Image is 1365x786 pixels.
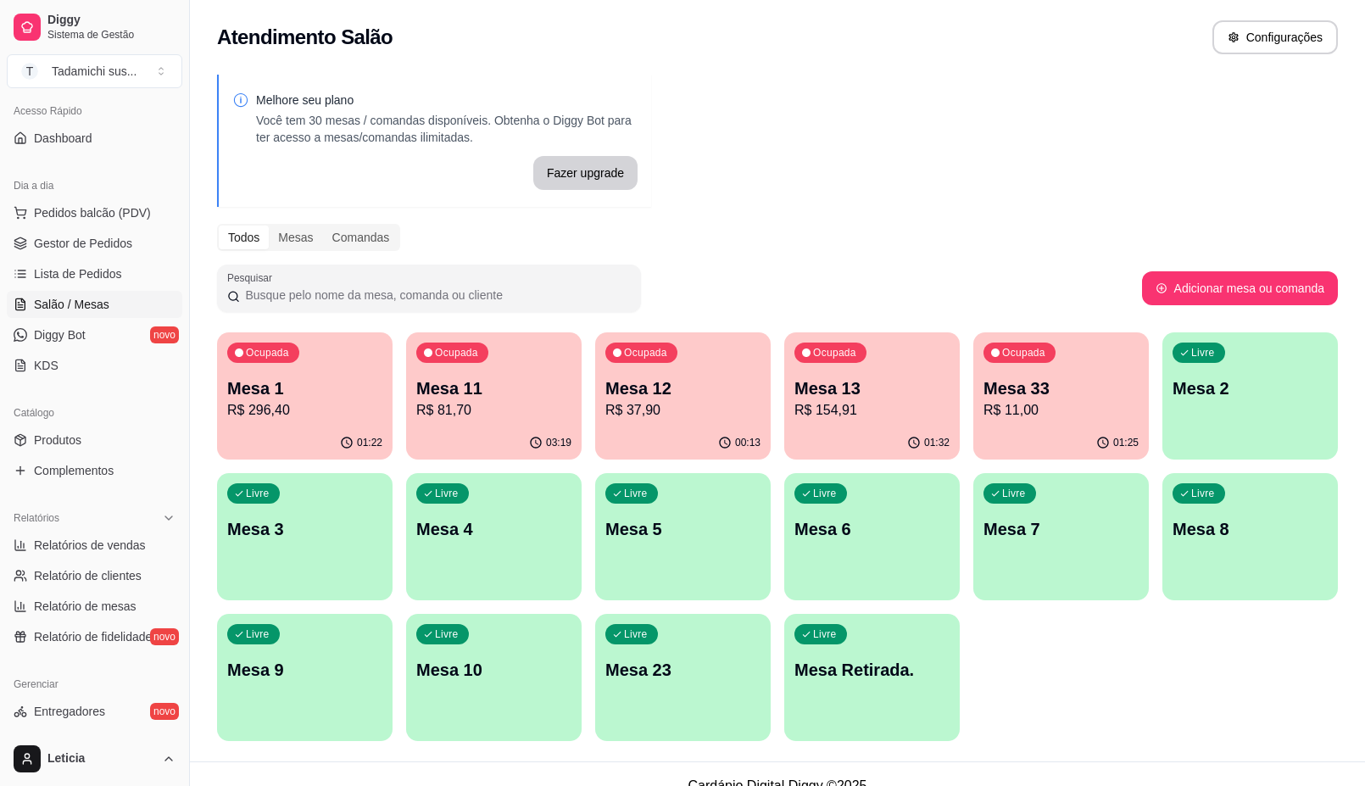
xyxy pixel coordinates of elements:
span: Salão / Mesas [34,296,109,313]
p: Você tem 30 mesas / comandas disponíveis. Obtenha o Diggy Bot para ter acesso a mesas/comandas il... [256,112,638,146]
p: Livre [246,487,270,500]
div: Mesas [269,226,322,249]
p: Livre [1191,487,1215,500]
a: Nota Fiscal (NFC-e) [7,728,182,755]
p: Livre [813,487,837,500]
div: Gerenciar [7,671,182,698]
span: Pedidos balcão (PDV) [34,204,151,221]
button: LivreMesa 8 [1162,473,1338,600]
span: Diggy Bot [34,326,86,343]
button: OcupadaMesa 1R$ 296,4001:22 [217,332,393,460]
p: Ocupada [813,346,856,360]
button: Leticia [7,739,182,779]
span: Relatório de mesas [34,598,136,615]
p: Mesa 13 [794,376,950,400]
p: Mesa 3 [227,517,382,541]
button: LivreMesa 3 [217,473,393,600]
a: KDS [7,352,182,379]
button: Fazer upgrade [533,156,638,190]
p: Ocupada [624,346,667,360]
div: Acesso Rápido [7,98,182,125]
span: Relatório de clientes [34,567,142,584]
p: Mesa Retirada. [794,658,950,682]
button: LivreMesa 23 [595,614,771,741]
span: Complementos [34,462,114,479]
div: Comandas [323,226,399,249]
div: Catálogo [7,399,182,426]
span: KDS [34,357,58,374]
a: DiggySistema de Gestão [7,7,182,47]
a: Entregadoresnovo [7,698,182,725]
p: Mesa 8 [1173,517,1328,541]
span: Lista de Pedidos [34,265,122,282]
p: Mesa 11 [416,376,571,400]
p: R$ 296,40 [227,400,382,421]
p: Ocupada [435,346,478,360]
div: Tadamichi sus ... [52,63,136,80]
p: Mesa 33 [983,376,1139,400]
p: Livre [813,627,837,641]
p: R$ 11,00 [983,400,1139,421]
span: Relatório de fidelidade [34,628,152,645]
a: Relatórios de vendas [7,532,182,559]
span: Entregadores [34,703,105,720]
button: LivreMesa 10 [406,614,582,741]
p: 01:32 [924,436,950,449]
p: Mesa 9 [227,658,382,682]
button: LivreMesa Retirada. [784,614,960,741]
span: Dashboard [34,130,92,147]
a: Produtos [7,426,182,454]
p: 03:19 [546,436,571,449]
button: LivreMesa 2 [1162,332,1338,460]
button: LivreMesa 7 [973,473,1149,600]
p: Mesa 10 [416,658,571,682]
p: Livre [435,627,459,641]
a: Gestor de Pedidos [7,230,182,257]
p: Livre [624,627,648,641]
button: LivreMesa 4 [406,473,582,600]
button: Adicionar mesa ou comanda [1142,271,1338,305]
button: Configurações [1212,20,1338,54]
p: Livre [1002,487,1026,500]
p: Mesa 5 [605,517,760,541]
p: 00:13 [735,436,760,449]
span: Diggy [47,13,175,28]
a: Diggy Botnovo [7,321,182,348]
a: Dashboard [7,125,182,152]
p: Ocupada [1002,346,1045,360]
button: OcupadaMesa 12R$ 37,9000:13 [595,332,771,460]
a: Relatório de fidelidadenovo [7,623,182,650]
div: Dia a dia [7,172,182,199]
p: R$ 81,70 [416,400,571,421]
input: Pesquisar [240,287,631,304]
p: Mesa 6 [794,517,950,541]
span: Relatórios de vendas [34,537,146,554]
label: Pesquisar [227,270,278,285]
p: Mesa 23 [605,658,760,682]
a: Relatório de clientes [7,562,182,589]
a: Lista de Pedidos [7,260,182,287]
p: Livre [1191,346,1215,360]
p: Mesa 12 [605,376,760,400]
p: Livre [435,487,459,500]
p: Mesa 2 [1173,376,1328,400]
span: Produtos [34,432,81,449]
div: Todos [219,226,269,249]
p: Ocupada [246,346,289,360]
button: Select a team [7,54,182,88]
p: R$ 37,90 [605,400,760,421]
a: Relatório de mesas [7,593,182,620]
p: Livre [246,627,270,641]
button: OcupadaMesa 11R$ 81,7003:19 [406,332,582,460]
a: Complementos [7,457,182,484]
p: Livre [624,487,648,500]
button: OcupadaMesa 33R$ 11,0001:25 [973,332,1149,460]
button: LivreMesa 9 [217,614,393,741]
p: R$ 154,91 [794,400,950,421]
button: Pedidos balcão (PDV) [7,199,182,226]
span: Sistema de Gestão [47,28,175,42]
p: 01:22 [357,436,382,449]
a: Salão / Mesas [7,291,182,318]
span: Gestor de Pedidos [34,235,132,252]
